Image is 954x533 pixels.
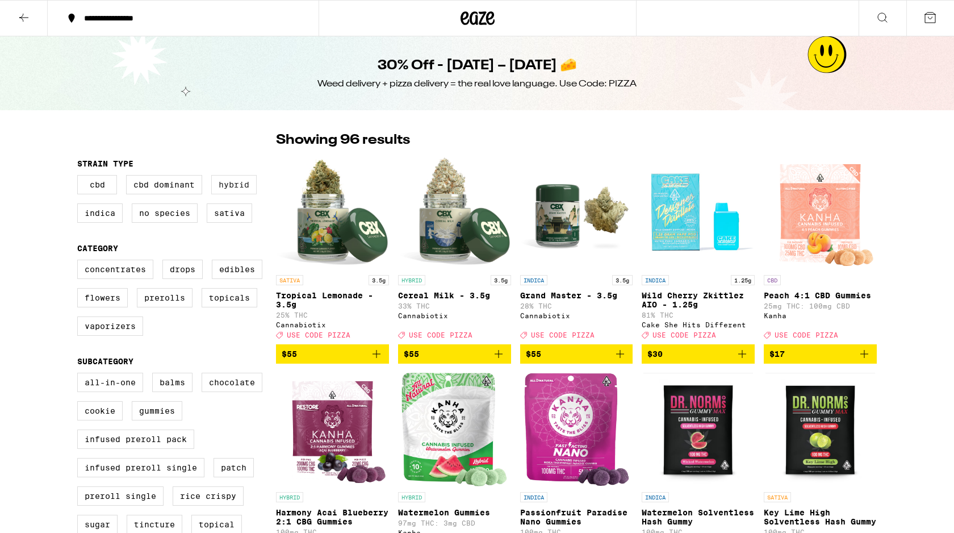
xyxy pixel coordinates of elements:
span: USE CODE PIZZA [775,331,838,339]
div: Cannabiotix [276,321,389,328]
img: Cannabiotix - Cereal Milk - 3.5g [398,156,511,269]
label: Drops [162,260,203,279]
button: Add to bag [398,344,511,364]
img: Cannabiotix - Tropical Lemonade - 3.5g [276,156,389,269]
p: 3.5g [369,275,389,285]
img: Dr. Norm's - Watermelon Solventless Hash Gummy [643,373,753,486]
label: Concentrates [77,260,153,279]
img: Cannabiotix - Grand Master - 3.5g [520,156,633,269]
button: Add to bag [764,344,877,364]
legend: Category [77,244,118,253]
div: Cannabiotix [398,312,511,319]
p: 3.5g [491,275,511,285]
div: Cake She Hits Different [642,321,755,328]
p: Peach 4:1 CBD Gummies [764,291,877,300]
p: 28% THC [520,302,633,310]
span: $55 [526,349,541,359]
label: Hybrid [211,175,257,194]
button: Add to bag [642,344,755,364]
p: Harmony Acai Blueberry 2:1 CBG Gummies [276,508,389,526]
label: Preroll Single [77,486,164,506]
p: SATIVA [276,275,303,285]
h1: 30% Off - [DATE] – [DATE] 🧀 [378,56,577,76]
legend: Subcategory [77,357,133,366]
p: HYBRID [276,492,303,502]
p: Watermelon Solventless Hash Gummy [642,508,755,526]
p: 1.25g [731,275,755,285]
a: Open page for Cereal Milk - 3.5g from Cannabiotix [398,156,511,344]
label: All-In-One [77,373,143,392]
p: INDICA [642,275,669,285]
p: INDICA [520,275,547,285]
img: Kanha - Passionfruit Paradise Nano Gummies [524,373,629,486]
label: Vaporizers [77,317,143,336]
p: INDICA [642,492,669,502]
label: Chocolate [202,373,262,392]
p: Passionfruit Paradise Nano Gummies [520,508,633,526]
div: Kanha [764,312,877,319]
p: Grand Master - 3.5g [520,291,633,300]
p: 25mg THC: 100mg CBD [764,302,877,310]
span: $55 [282,349,297,359]
label: Gummies [132,401,182,420]
a: Open page for Grand Master - 3.5g from Cannabiotix [520,156,633,344]
p: Watermelon Gummies [398,508,511,517]
p: 97mg THC: 3mg CBD [398,519,511,527]
a: Open page for Peach 4:1 CBD Gummies from Kanha [764,156,877,344]
img: Kanha - Harmony Acai Blueberry 2:1 CBG Gummies [277,373,388,486]
span: Help [26,8,49,18]
label: CBD Dominant [126,175,202,194]
p: Tropical Lemonade - 3.5g [276,291,389,309]
button: Add to bag [520,344,633,364]
img: Cake She Hits Different - Wild Cherry Zkittlez AIO - 1.25g [642,156,755,269]
span: USE CODE PIZZA [652,331,716,339]
label: Topicals [202,288,257,307]
span: USE CODE PIZZA [287,331,350,339]
p: Wild Cherry Zkittlez AIO - 1.25g [642,291,755,309]
p: 25% THC [276,311,389,319]
span: USE CODE PIZZA [409,331,472,339]
div: Weed delivery + pizza delivery = the real love language. Use Code: PIZZA [317,78,637,90]
span: $17 [769,349,785,359]
p: HYBRID [398,275,425,285]
span: $30 [647,349,663,359]
p: 33% THC [398,302,511,310]
p: 3.5g [612,275,633,285]
img: Kanha - Peach 4:1 CBD Gummies [765,156,876,269]
p: Showing 96 results [276,131,410,150]
p: HYBRID [398,492,425,502]
label: Edibles [212,260,262,279]
label: Rice Crispy [173,486,244,506]
p: INDICA [520,492,547,502]
label: CBD [77,175,117,194]
img: Kanha - Watermelon Gummies [401,373,507,486]
label: Patch [214,458,254,477]
label: No Species [132,203,198,223]
p: SATIVA [764,492,791,502]
label: Infused Preroll Single [77,458,204,477]
label: Indica [77,203,123,223]
label: Sativa [207,203,252,223]
a: Open page for Tropical Lemonade - 3.5g from Cannabiotix [276,156,389,344]
span: USE CODE PIZZA [531,331,595,339]
label: Flowers [77,288,128,307]
div: Cannabiotix [520,312,633,319]
p: 81% THC [642,311,755,319]
p: CBD [764,275,781,285]
label: Infused Preroll Pack [77,430,194,449]
p: Cereal Milk - 3.5g [398,291,511,300]
a: Open page for Wild Cherry Zkittlez AIO - 1.25g from Cake She Hits Different [642,156,755,344]
label: Balms [152,373,193,392]
span: $55 [404,349,419,359]
label: Cookie [77,401,123,420]
legend: Strain Type [77,159,133,168]
button: Add to bag [276,344,389,364]
label: Prerolls [137,288,193,307]
img: Dr. Norm's - Key Lime High Solventless Hash Gummy [765,373,875,486]
p: Key Lime High Solventless Hash Gummy [764,508,877,526]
